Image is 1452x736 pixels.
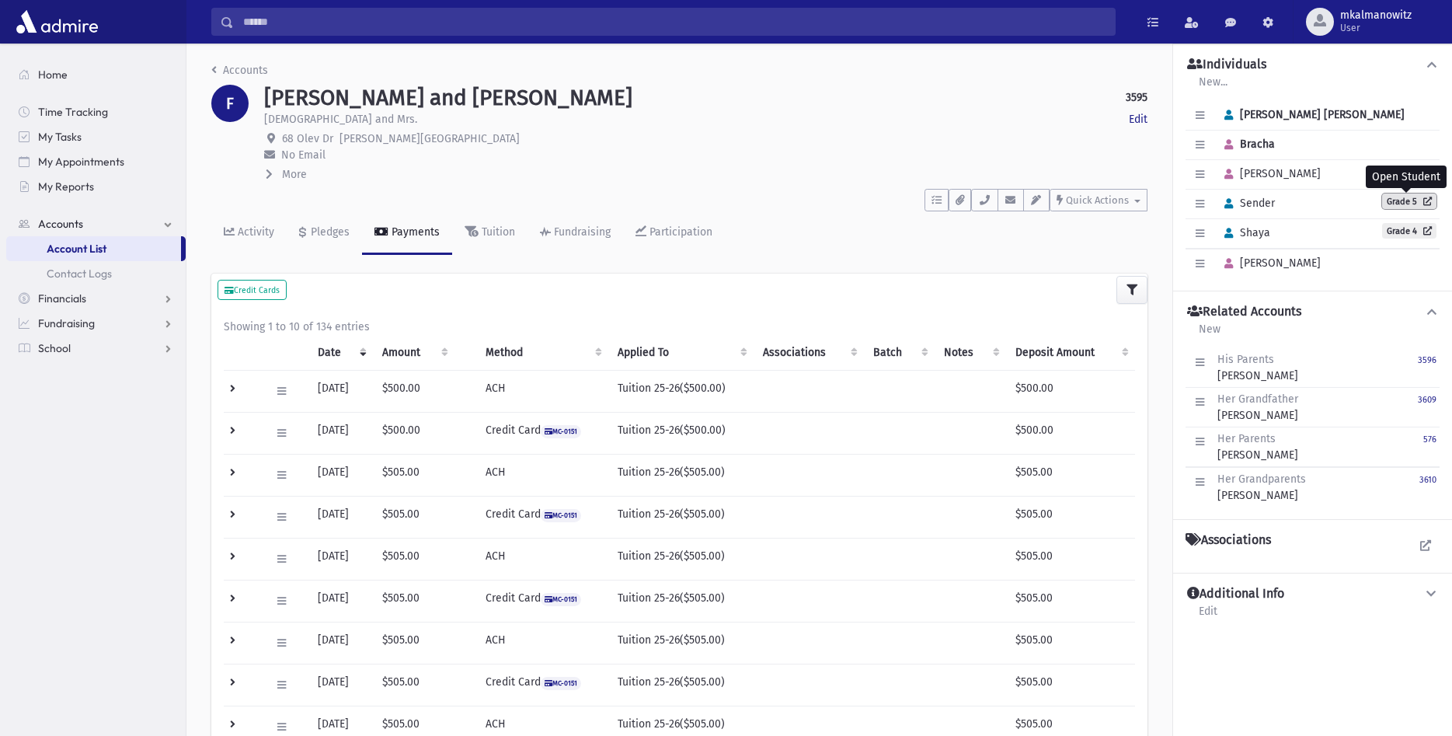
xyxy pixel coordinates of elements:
td: ACH [476,370,608,412]
td: [DATE] [308,664,373,706]
small: Credit Cards [225,285,280,295]
a: My Appointments [6,149,186,174]
h1: [PERSON_NAME] and [PERSON_NAME] [264,85,632,111]
nav: breadcrumb [211,62,268,85]
a: New... [1198,73,1228,101]
span: Home [38,68,68,82]
div: F [211,85,249,122]
button: Individuals [1186,57,1440,73]
td: $505.00 [373,454,454,496]
td: Tuition 25-26($505.00) [608,622,754,664]
span: School [38,341,71,355]
a: Payments [362,211,452,255]
div: Tuition [479,225,515,239]
div: [PERSON_NAME] [1217,391,1298,424]
th: Batch: activate to sort column ascending [864,335,935,371]
a: Activity [211,211,287,255]
a: Edit [1198,602,1218,630]
span: No Email [281,148,326,162]
a: New [1198,320,1221,348]
span: More [282,168,307,181]
strong: 3595 [1126,89,1147,106]
td: Tuition 25-26($505.00) [608,454,754,496]
span: Sender [1217,197,1275,210]
span: His Parents [1217,353,1274,366]
a: Fundraising [528,211,623,255]
span: Shaya [1217,226,1270,239]
span: Her Grandfather [1217,392,1298,406]
th: Method: activate to sort column ascending [476,335,608,371]
td: $500.00 [373,412,454,454]
small: 576 [1423,434,1436,445]
span: User [1340,22,1412,34]
td: [DATE] [308,622,373,664]
span: [PERSON_NAME] [PERSON_NAME] [1217,108,1405,121]
td: Tuition 25-26($505.00) [608,538,754,580]
small: 3610 [1419,475,1436,485]
a: Account List [6,236,181,261]
td: $505.00 [373,622,454,664]
a: 3596 [1418,351,1436,384]
td: $505.00 [373,664,454,706]
th: Deposit Amount: activate to sort column ascending [1006,335,1135,371]
td: $500.00 [1006,412,1135,454]
td: [DATE] [308,454,373,496]
td: Credit Card [476,496,608,538]
td: $505.00 [373,538,454,580]
td: $505.00 [1006,496,1135,538]
td: [DATE] [308,496,373,538]
td: $500.00 [1006,370,1135,412]
a: Time Tracking [6,99,186,124]
span: Accounts [38,217,83,231]
a: Home [6,62,186,87]
td: $505.00 [1006,454,1135,496]
a: Participation [623,211,725,255]
a: Pledges [287,211,362,255]
h4: Related Accounts [1187,304,1301,320]
span: Her Grandparents [1217,473,1306,486]
span: MC-0151 [541,593,582,606]
small: 3596 [1418,355,1436,365]
td: $500.00 [373,370,454,412]
span: Her Parents [1217,432,1276,445]
button: Related Accounts [1186,304,1440,320]
a: Grade 4 [1382,223,1436,239]
td: $505.00 [1006,538,1135,580]
div: Showing 1 to 10 of 134 entries [224,319,1135,335]
span: 68 Olev Dr [282,132,333,145]
div: Pledges [308,225,350,239]
a: Accounts [211,64,268,77]
td: [DATE] [308,412,373,454]
td: $505.00 [1006,580,1135,622]
td: Credit Card [476,664,608,706]
div: [PERSON_NAME] [1217,431,1298,463]
button: Quick Actions [1050,189,1147,211]
span: Fundraising [38,316,95,330]
div: [PERSON_NAME] [1217,351,1298,384]
td: Credit Card [476,580,608,622]
a: Contact Logs [6,261,186,286]
span: [PERSON_NAME] [1217,167,1321,180]
a: 3610 [1419,471,1436,504]
span: Account List [47,242,106,256]
input: Search [234,8,1115,36]
h4: Individuals [1187,57,1266,73]
td: Tuition 25-26($505.00) [608,496,754,538]
div: Payments [388,225,440,239]
span: Contact Logs [47,267,112,281]
button: Additional Info [1186,586,1440,602]
td: Tuition 25-26($505.00) [608,580,754,622]
a: Grade 5 [1382,194,1436,209]
span: MC-0151 [541,677,582,690]
a: Tuition [452,211,528,255]
a: 576 [1423,431,1436,463]
img: AdmirePro [12,6,102,37]
th: Applied To: activate to sort column ascending [608,335,754,371]
th: Date: activate to sort column ascending [308,335,373,371]
span: My Appointments [38,155,124,169]
th: Notes: activate to sort column ascending [935,335,1006,371]
span: Time Tracking [38,105,108,119]
span: My Reports [38,180,94,194]
div: Participation [646,225,712,239]
button: Credit Cards [218,280,287,300]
